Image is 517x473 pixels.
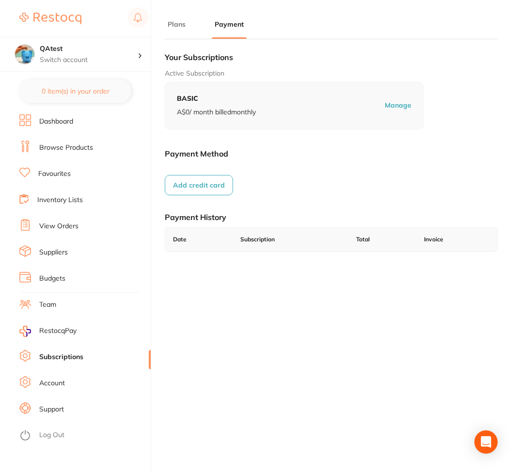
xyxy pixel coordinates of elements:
[39,326,77,336] span: RestocqPay
[177,108,256,117] p: A$ 0 / month billed monthly
[39,352,83,362] a: Subscriptions
[165,20,188,29] button: Plans
[474,430,498,454] div: Open Intercom Messenger
[19,79,131,103] button: 0 item(s) in your order
[37,195,83,205] a: Inventory Lists
[348,228,416,252] td: Total
[38,169,71,179] a: Favourites
[19,13,81,24] img: Restocq Logo
[39,405,64,414] a: Support
[39,378,65,388] a: Account
[212,20,247,29] button: Payment
[40,44,138,54] h4: QAtest
[19,7,81,30] a: Restocq Logo
[385,101,411,110] p: Manage
[39,248,68,257] a: Suppliers
[19,428,148,443] button: Log Out
[40,55,138,65] p: Switch account
[19,326,31,337] img: RestocqPay
[165,228,233,252] td: Date
[165,69,498,79] p: Active Subscription
[416,228,497,252] td: Invoice
[39,274,65,284] a: Budgets
[39,300,56,310] a: Team
[177,94,256,104] p: BASIC
[39,143,93,153] a: Browse Products
[15,45,34,64] img: QAtest
[165,52,498,62] h1: Your Subscriptions
[19,326,77,337] a: RestocqPay
[233,228,348,252] td: Subscription
[165,212,498,222] h1: Payment History
[165,149,498,158] h1: Payment Method
[165,175,233,195] button: Add credit card
[39,430,64,440] a: Log Out
[39,117,73,126] a: Dashboard
[39,221,78,231] a: View Orders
